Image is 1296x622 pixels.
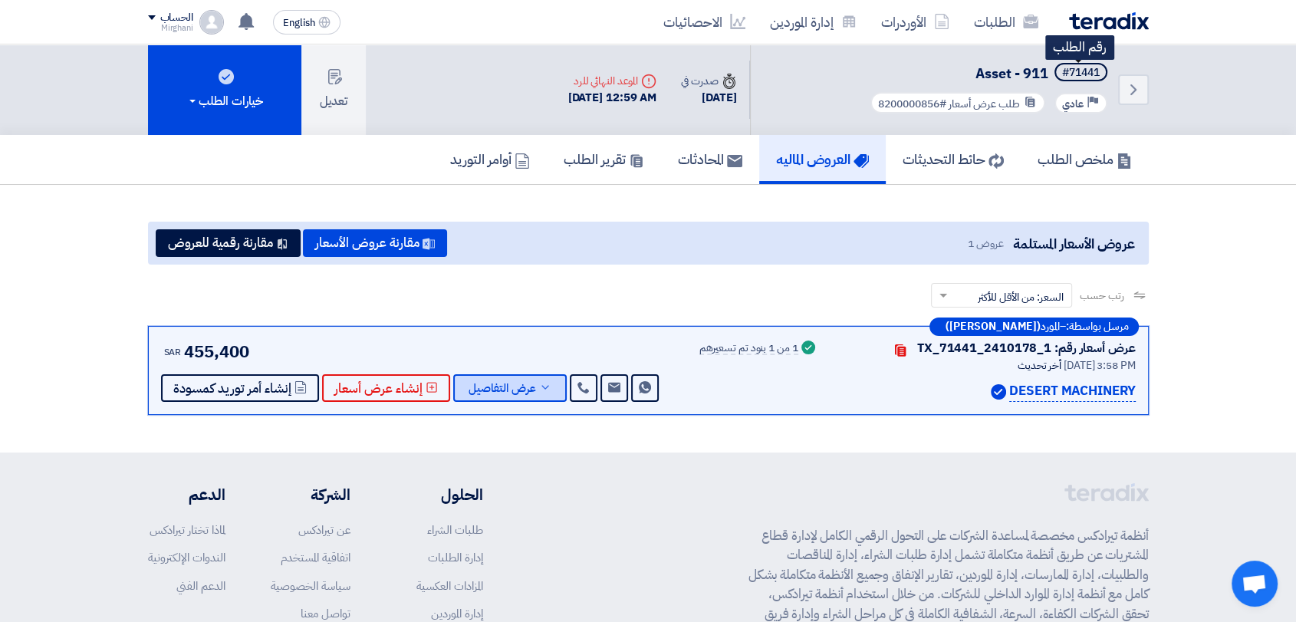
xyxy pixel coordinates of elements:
a: تقرير الطلب [547,135,661,184]
a: الاحصائيات [651,4,758,40]
a: العروض الماليه [759,135,886,184]
button: خيارات الطلب [148,44,301,135]
a: عن تيرادكس [298,522,350,538]
span: Asset - 911 [975,63,1048,84]
div: Mirghani [148,24,193,32]
span: طلب عرض أسعار [949,96,1020,112]
span: عادي [1062,97,1084,111]
a: الأوردرات [869,4,962,40]
a: اتفاقية المستخدم [281,549,350,566]
span: مرسل بواسطة: [1066,321,1129,332]
span: 455,400 [184,339,248,364]
div: الموعد النهائي للرد [568,73,657,89]
h5: المحادثات [678,150,742,168]
span: إنشاء أمر توريد كمسودة [173,383,291,394]
li: الشركة [271,483,350,506]
button: تعديل [301,44,366,135]
a: إدارة الموردين [758,4,869,40]
a: ملخص الطلب [1021,135,1149,184]
span: المورد [1041,321,1060,332]
span: English [283,18,315,28]
a: تواصل معنا [301,605,350,622]
h5: Asset - 911 [867,63,1110,84]
img: profile_test.png [199,10,224,35]
span: عرض التفاصيل [469,383,536,394]
a: المزادات العكسية [416,578,483,594]
span: عروض الأسعار المستلمة [1012,233,1134,254]
img: Teradix logo [1069,12,1149,30]
div: رقم الطلب [1045,35,1114,60]
div: خيارات الطلب [186,92,263,110]
img: Verified Account [991,384,1006,400]
a: أوامر التوريد [433,135,547,184]
span: SAR [164,345,182,359]
li: الحلول [396,483,483,506]
a: سياسة الخصوصية [271,578,350,594]
a: الندوات الإلكترونية [148,549,225,566]
div: الحساب [160,12,193,25]
a: لماذا تختار تيرادكس [150,522,225,538]
button: إنشاء أمر توريد كمسودة [161,374,319,402]
a: الطلبات [962,4,1051,40]
button: مقارنة عروض الأسعار [303,229,447,257]
button: إنشاء عرض أسعار [322,374,450,402]
span: رتب حسب [1080,288,1123,304]
button: مقارنة رقمية للعروض [156,229,301,257]
b: ([PERSON_NAME]) [946,321,1041,332]
h5: العروض الماليه [776,150,869,168]
button: English [273,10,340,35]
div: عرض أسعار رقم: TX_71441_2410178_1 [917,339,1136,357]
span: إنشاء عرض أسعار [334,383,423,394]
div: 1 من 1 بنود تم تسعيرهم [699,343,798,355]
span: السعر: من الأقل للأكثر [978,289,1064,305]
div: صدرت في [681,73,736,89]
span: [DATE] 3:58 PM [1064,357,1136,374]
li: الدعم [148,483,225,506]
div: [DATE] 12:59 AM [568,89,657,107]
span: أخر تحديث [1018,357,1061,374]
div: – [929,318,1139,336]
div: #71441 [1062,67,1100,78]
p: DESERT MACHINERY [1009,381,1135,402]
div: [DATE] [681,89,736,107]
span: عروض 1 [968,235,1003,252]
a: إدارة الطلبات [428,549,483,566]
h5: تقرير الطلب [564,150,644,168]
h5: ملخص الطلب [1038,150,1132,168]
span: #8200000856 [878,96,946,112]
div: Open chat [1232,561,1278,607]
a: الدعم الفني [176,578,225,594]
a: المحادثات [661,135,759,184]
h5: حائط التحديثات [903,150,1004,168]
h5: أوامر التوريد [450,150,530,168]
a: حائط التحديثات [886,135,1021,184]
a: إدارة الموردين [431,605,483,622]
button: عرض التفاصيل [453,374,567,402]
a: طلبات الشراء [427,522,483,538]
